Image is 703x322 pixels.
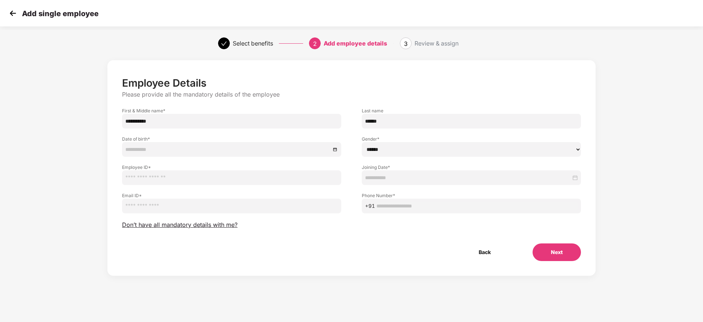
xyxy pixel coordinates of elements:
button: Next [533,243,581,261]
div: Review & assign [415,37,459,49]
label: Employee ID [122,164,341,170]
label: Last name [362,108,581,114]
span: Don’t have all mandatory details with me? [122,221,238,229]
p: Employee Details [122,77,581,89]
span: check [221,41,227,47]
label: Gender [362,136,581,142]
label: Phone Number [362,192,581,199]
span: 2 [313,40,317,47]
p: Please provide all the mandatory details of the employee [122,91,581,98]
p: Add single employee [22,9,99,18]
label: Email ID [122,192,341,199]
button: Back [460,243,509,261]
div: Select benefits [233,37,273,49]
label: First & Middle name [122,108,341,114]
label: Joining Date [362,164,581,170]
span: 3 [404,40,408,47]
div: Add employee details [324,37,387,49]
label: Date of birth [122,136,341,142]
span: +91 [365,202,375,210]
img: svg+xml;base64,PHN2ZyB4bWxucz0iaHR0cDovL3d3dy53My5vcmcvMjAwMC9zdmciIHdpZHRoPSIzMCIgaGVpZ2h0PSIzMC... [7,8,18,19]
